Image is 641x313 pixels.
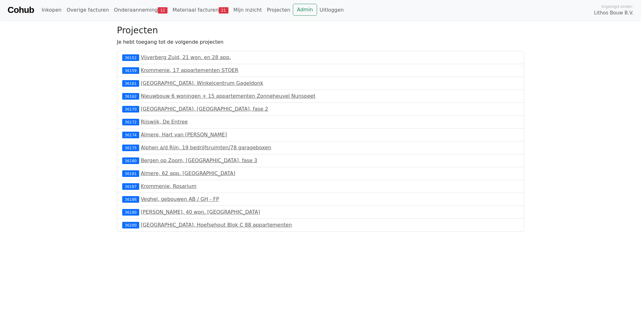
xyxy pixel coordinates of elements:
[141,67,238,73] a: Krommenie, 17 appartementen STOER
[170,4,231,16] a: Materiaal facturen21
[141,170,235,176] a: Almere, 62 app. [GEOGRAPHIC_DATA]
[122,157,139,164] div: 36180
[141,132,227,138] a: Almere, Hart van [PERSON_NAME]
[317,4,346,16] a: Uitloggen
[141,93,315,99] a: Nieuwbouw 6 woningen + 15 appartementen Zonneheuvel Nunspeet
[141,183,196,189] a: Krommenie, Rosarium
[219,7,228,14] span: 21
[601,3,633,9] span: Ingelogd onder:
[122,54,139,61] div: 36152
[122,132,139,138] div: 36174
[122,145,139,151] div: 36175
[293,4,317,16] a: Admin
[117,25,524,36] h3: Projecten
[122,93,139,99] div: 36162
[39,4,64,16] a: Inkopen
[141,80,263,86] a: [GEOGRAPHIC_DATA], Winkelcentrum Gageldonk
[122,196,139,202] div: 36188
[122,222,139,228] div: 36200
[141,106,268,112] a: [GEOGRAPHIC_DATA], [GEOGRAPHIC_DATA], fase 2
[141,209,260,215] a: [PERSON_NAME], 40 won. [GEOGRAPHIC_DATA]
[64,4,112,16] a: Overige facturen
[8,3,34,18] a: Cohub
[122,106,139,112] div: 36170
[122,119,139,125] div: 36172
[141,119,188,125] a: Rijswijk, De Entree
[122,80,139,86] div: 36161
[141,196,219,202] a: Veghel, gebouwen AB / GH - FP
[264,4,293,16] a: Projecten
[122,183,139,189] div: 36187
[141,222,292,228] a: [GEOGRAPHIC_DATA], Hoefsehout Blok C 88 appartementen
[117,38,524,46] p: Je hebt toegang tot de volgende projecten
[231,4,265,16] a: Mijn inzicht
[141,54,231,60] a: Vijverberg Zuid, 21 won. en 28 app.
[158,7,167,14] span: 12
[112,4,170,16] a: Onderaanneming12
[122,67,139,74] div: 36159
[141,145,271,151] a: Alphen a/d Rijn, 19 bedrijfsruimten/78 garageboxen
[594,9,633,17] span: Lithos Bouw B.V.
[141,157,257,163] a: Bergen op Zoom, [GEOGRAPHIC_DATA], fase 3
[122,170,139,177] div: 36181
[122,209,139,215] div: 36190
